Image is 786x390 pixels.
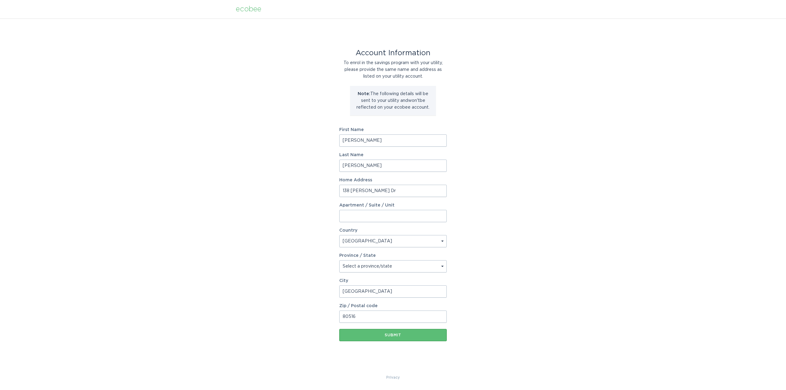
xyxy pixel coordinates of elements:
div: ecobee [236,6,261,13]
label: Zip / Postal code [339,304,447,308]
label: Country [339,228,357,233]
label: Home Address [339,178,447,182]
a: Privacy Policy & Terms of Use [386,374,400,381]
button: Submit [339,329,447,341]
label: City [339,279,447,283]
strong: Note: [358,92,370,96]
div: Account Information [339,50,447,56]
label: Apartment / Suite / Unit [339,203,447,207]
label: Last Name [339,153,447,157]
p: The following details will be sent to your utility and won't be reflected on your ecobee account. [355,91,431,111]
label: First Name [339,128,447,132]
div: Submit [342,333,444,337]
label: Province / State [339,253,376,258]
div: To enrol in the savings program with your utility, please provide the same name and address as li... [339,60,447,80]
